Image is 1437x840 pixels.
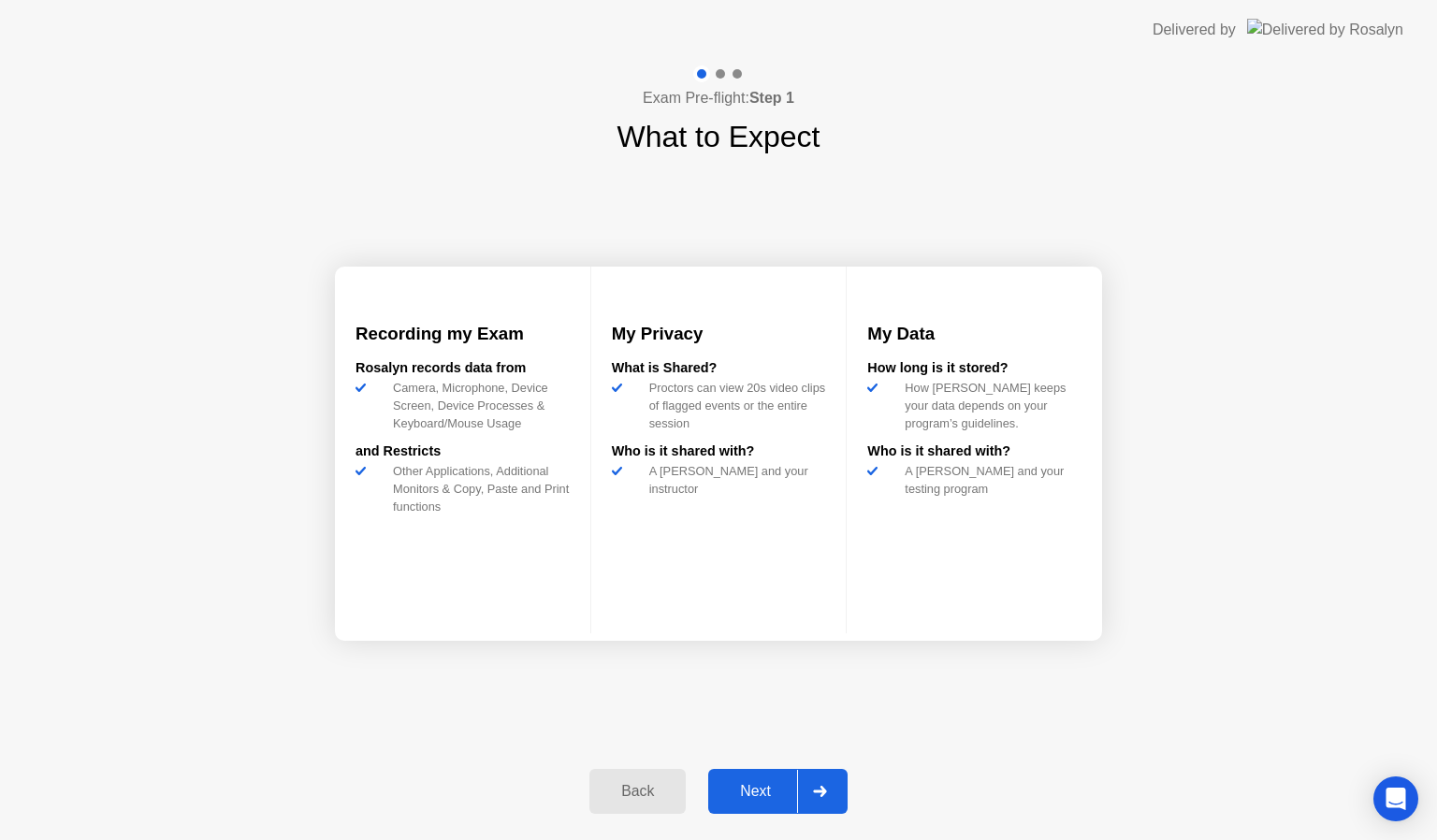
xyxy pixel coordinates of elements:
b: Step 1 [749,90,794,106]
div: A [PERSON_NAME] and your testing program [897,462,1081,498]
div: Open Intercom Messenger [1373,776,1418,821]
div: Proctors can view 20s video clips of flagged events or the entire session [642,379,826,433]
div: and Restricts [356,442,570,462]
div: Other Applications, Additional Monitors & Copy, Paste and Print functions [385,462,570,516]
h3: Recording my Exam [356,321,570,347]
div: Next [714,783,797,800]
div: Back [595,783,680,800]
img: Delivered by Rosalyn [1247,19,1403,40]
button: Next [708,769,848,814]
h1: What to Expect [617,114,820,159]
div: What is Shared? [612,358,826,379]
div: Delivered by [1153,19,1236,41]
div: Who is it shared with? [867,442,1081,462]
div: Camera, Microphone, Device Screen, Device Processes & Keyboard/Mouse Usage [385,379,570,433]
h3: My Privacy [612,321,826,347]
div: How [PERSON_NAME] keeps your data depends on your program’s guidelines. [897,379,1081,433]
div: A [PERSON_NAME] and your instructor [642,462,826,498]
div: Rosalyn records data from [356,358,570,379]
h4: Exam Pre-flight: [643,87,794,109]
div: How long is it stored? [867,358,1081,379]
div: Who is it shared with? [612,442,826,462]
h3: My Data [867,321,1081,347]
button: Back [589,769,686,814]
